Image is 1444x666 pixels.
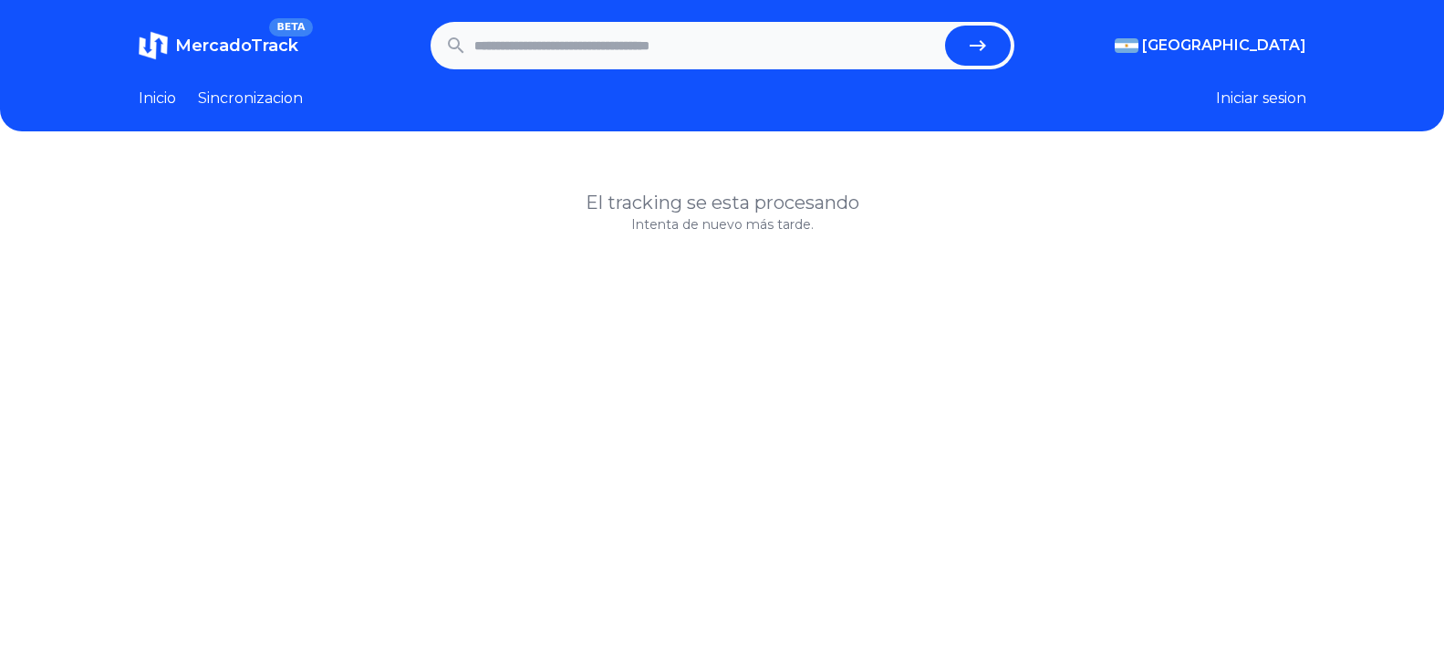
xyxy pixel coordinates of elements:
[198,88,303,109] a: Sincronizacion
[139,190,1306,215] h1: El tracking se esta procesando
[1115,38,1138,53] img: Argentina
[1142,35,1306,57] span: [GEOGRAPHIC_DATA]
[1216,88,1306,109] button: Iniciar sesion
[269,18,312,36] span: BETA
[139,215,1306,234] p: Intenta de nuevo más tarde.
[175,36,298,56] span: MercadoTrack
[139,88,176,109] a: Inicio
[1115,35,1306,57] button: [GEOGRAPHIC_DATA]
[139,31,298,60] a: MercadoTrackBETA
[139,31,168,60] img: MercadoTrack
